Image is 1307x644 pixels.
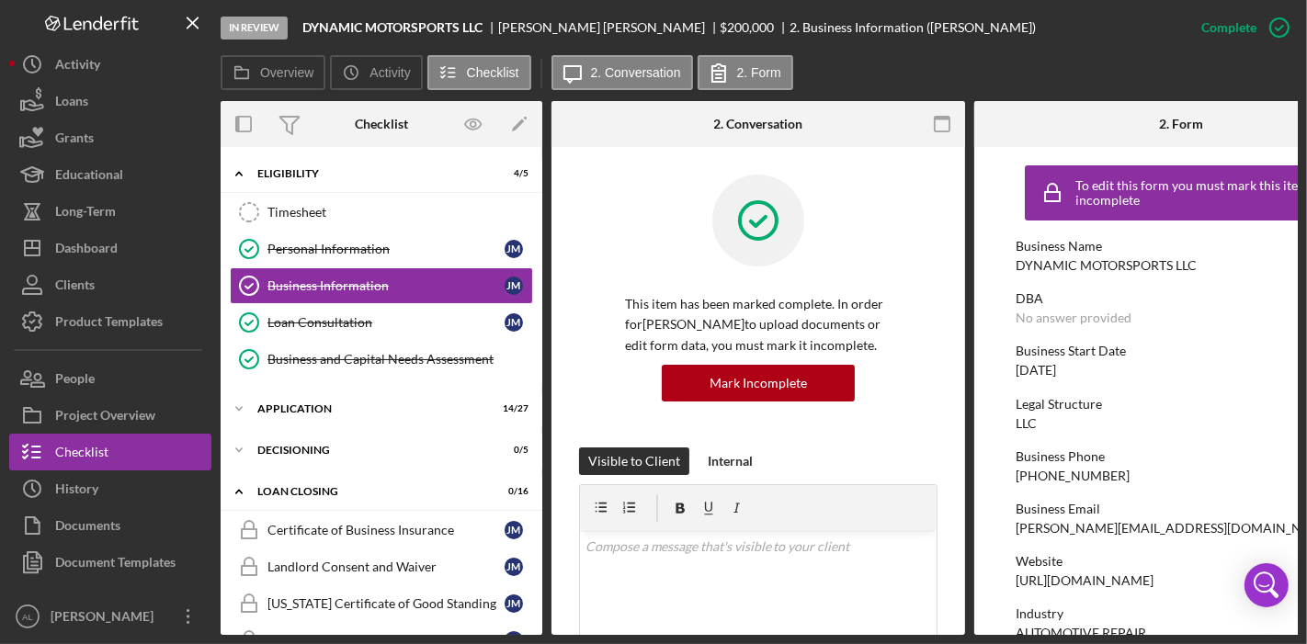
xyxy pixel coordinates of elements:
div: Checklist [355,117,408,131]
div: Timesheet [267,205,532,220]
div: J M [505,521,523,539]
a: Business InformationJM [230,267,533,304]
a: Dashboard [9,230,211,266]
button: Complete [1183,9,1298,46]
a: Certificate of Business InsuranceJM [230,512,533,548]
div: 2. Form [1159,117,1203,131]
div: Activity [55,46,100,87]
div: Mark Incomplete [710,365,807,401]
div: Product Templates [55,303,163,345]
button: 2. Form [698,55,793,90]
div: [DATE] [1016,363,1056,378]
button: History [9,470,211,507]
div: Documents [55,507,120,548]
button: Checklist [427,55,531,90]
div: Long-Term [55,193,116,234]
button: Activity [9,46,211,83]
div: In Review [221,17,288,40]
div: Loans [55,83,88,124]
div: Loan Consultation [267,315,505,330]
div: Open Intercom Messenger [1244,563,1289,607]
div: J M [505,594,523,613]
button: Checklist [9,434,211,470]
div: Clients [55,266,95,308]
div: Eligibility [257,168,483,179]
div: History [55,470,98,512]
div: AUTOMOTIVE REPAIR [1016,626,1146,640]
div: 4 / 5 [495,168,528,179]
a: Timesheet [230,194,533,231]
button: Visible to Client [579,447,689,475]
a: Loan ConsultationJM [230,304,533,341]
div: Loan Closing [257,486,483,497]
button: Clients [9,266,211,303]
span: $200,000 [721,19,775,35]
div: Visible to Client [588,447,680,475]
p: This item has been marked complete. In order for [PERSON_NAME] to upload documents or edit form d... [625,294,892,356]
div: Dashboard [55,230,118,271]
div: Complete [1201,9,1256,46]
div: [PHONE_NUMBER] [1016,469,1130,483]
button: Activity [330,55,422,90]
div: 0 / 16 [495,486,528,497]
div: 14 / 27 [495,403,528,414]
button: Mark Incomplete [662,365,855,401]
label: Activity [369,65,410,80]
b: DYNAMIC MOTORSPORTS LLC [302,20,483,35]
button: Loans [9,83,211,119]
div: J M [505,313,523,332]
text: AL [22,612,33,622]
button: 2. Conversation [551,55,693,90]
button: Educational [9,156,211,193]
div: Internal [708,447,753,475]
div: Certificate of Business Insurance [267,523,505,537]
a: [US_STATE] Certificate of Good StandingJM [230,585,533,622]
div: [US_STATE] Certificate of Good Standing [267,596,505,611]
div: People [55,360,95,401]
button: Document Templates [9,544,211,581]
button: Product Templates [9,303,211,340]
label: Overview [260,65,313,80]
button: AL[PERSON_NAME] [9,598,211,635]
div: Project Overview [55,397,155,438]
button: Grants [9,119,211,156]
div: Business Information [267,278,505,293]
div: Checklist [55,434,108,475]
div: [URL][DOMAIN_NAME] [1016,573,1154,588]
a: Landlord Consent and WaiverJM [230,548,533,585]
button: Overview [221,55,325,90]
button: People [9,360,211,397]
div: Business and Capital Needs Assessment [267,352,532,367]
div: [PERSON_NAME] [46,598,165,639]
div: No answer provided [1016,311,1131,325]
label: Checklist [467,65,519,80]
div: J M [505,240,523,258]
a: Project Overview [9,397,211,434]
button: Internal [699,447,762,475]
div: LLC [1016,416,1037,431]
div: Document Templates [55,544,176,585]
div: 0 / 5 [495,445,528,456]
div: Application [257,403,483,414]
div: DYNAMIC MOTORSPORTS LLC [1016,258,1197,273]
div: J M [505,558,523,576]
button: Long-Term [9,193,211,230]
a: Personal InformationJM [230,231,533,267]
button: Documents [9,507,211,544]
div: Grants [55,119,94,161]
div: 2. Business Information ([PERSON_NAME]) [790,20,1036,35]
div: Personal Information [267,242,505,256]
div: Decisioning [257,445,483,456]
